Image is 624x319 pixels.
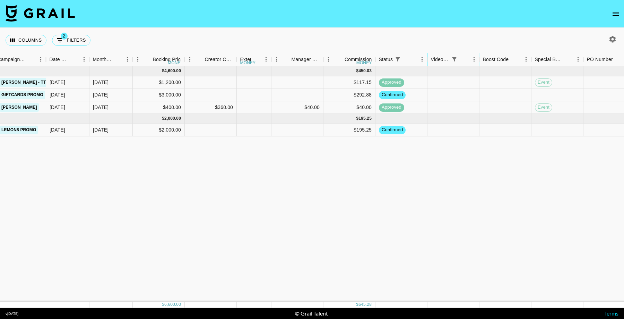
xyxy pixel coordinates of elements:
[50,91,65,98] div: 13/08/2025
[483,53,509,66] div: Boost Code
[133,54,143,65] button: Menu
[604,310,618,317] a: Terms
[93,126,109,133] div: Sep '25
[50,104,65,111] div: 13/08/2025
[469,54,479,65] button: Menu
[69,54,79,64] button: Sort
[164,302,181,308] div: 6,600.00
[143,54,153,64] button: Sort
[50,53,69,66] div: Date Created
[6,35,46,46] button: Select columns
[36,54,46,65] button: Menu
[609,7,623,21] button: open drawer
[162,68,164,74] div: $
[271,53,323,66] div: Manager Commmission Override
[195,54,205,64] button: Sort
[587,53,613,66] div: PO Number
[50,126,65,133] div: 28/07/2025
[93,91,109,98] div: Aug '25
[358,116,372,121] div: 195.25
[93,79,109,86] div: Aug '25
[358,68,372,74] div: 450.03
[323,89,375,101] div: $292.88
[162,116,164,121] div: $
[251,54,261,64] button: Sort
[26,54,36,64] button: Sort
[185,53,237,66] div: Creator Commmission Override
[133,124,185,136] div: $2,000.00
[335,54,345,64] button: Sort
[431,53,450,66] div: Video Link
[52,35,90,46] button: Show filters
[402,54,412,64] button: Sort
[185,54,195,65] button: Menu
[531,53,583,66] div: Special Booking Type
[356,61,372,65] div: money
[323,101,375,114] div: $40.00
[164,116,181,121] div: 2,000.00
[379,127,406,133] span: confirmed
[240,61,256,65] div: money
[613,54,623,64] button: Sort
[358,302,372,308] div: 645.28
[379,92,406,98] span: confirmed
[393,54,402,64] div: 1 active filter
[459,54,469,64] button: Sort
[113,54,122,64] button: Sort
[427,53,479,66] div: Video Link
[215,104,233,111] div: $360.00
[304,104,320,111] div: $40.00
[153,53,183,66] div: Booking Price
[393,54,402,64] button: Show filters
[573,54,583,65] button: Menu
[356,116,359,121] div: $
[6,311,18,316] div: v [DATE]
[563,54,573,64] button: Sort
[450,54,459,64] button: Show filters
[205,53,233,66] div: Creator Commmission Override
[89,53,133,66] div: Month Due
[46,53,89,66] div: Date Created
[133,89,185,101] div: $3,000.00
[417,54,427,65] button: Menu
[133,76,185,89] div: $1,200.00
[356,68,359,74] div: $
[345,53,372,66] div: Commission
[379,79,404,86] span: approved
[379,104,404,111] span: approved
[323,54,334,65] button: Menu
[168,61,183,65] div: money
[93,53,113,66] div: Month Due
[535,104,552,111] span: Event
[271,54,282,65] button: Menu
[162,302,164,308] div: $
[164,68,181,74] div: 4,600.00
[61,33,68,40] span: 2
[282,54,292,64] button: Sort
[133,101,185,114] div: $400.00
[356,302,359,308] div: $
[292,53,320,66] div: Manager Commmission Override
[379,53,393,66] div: Status
[479,53,531,66] div: Boost Code
[323,124,375,136] div: $195.25
[521,54,531,65] button: Menu
[509,54,518,64] button: Sort
[450,54,459,64] div: 1 active filter
[122,54,133,65] button: Menu
[295,310,328,317] div: © Grail Talent
[535,53,563,66] div: Special Booking Type
[79,54,89,65] button: Menu
[50,79,65,86] div: 22/06/2025
[93,104,109,111] div: Aug '25
[6,5,75,22] img: Grail Talent
[323,76,375,89] div: $117.15
[535,79,552,86] span: Event
[375,53,427,66] div: Status
[261,54,271,65] button: Menu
